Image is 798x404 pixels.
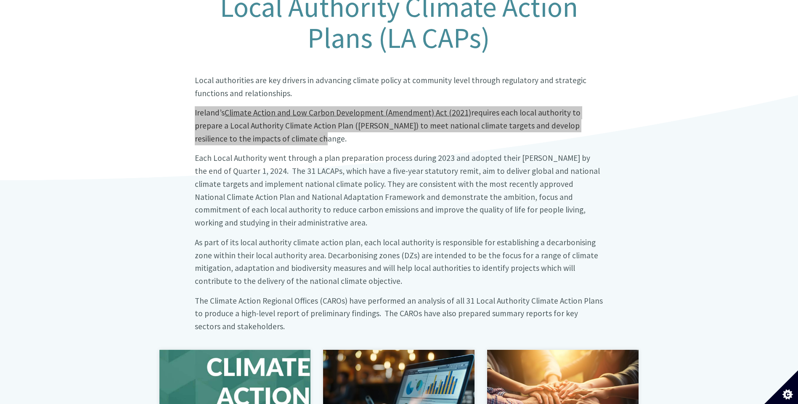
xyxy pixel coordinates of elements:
big: Local authorities are key drivers in advancing climate policy at community level through regulato... [195,75,586,98]
big: Ireland’s requires each local authority to prepare a Local Authority Climate Action Plan ([PERSON... [195,108,581,143]
big: The Climate Action Regional Offices (CAROs) have performed an analysis of all 31 Local Authority ... [195,296,603,331]
big: As part of its local authority climate action plan, each local authority is responsible for estab... [195,237,598,286]
a: Climate Action and Low Carbon Development (Amendment) Act (2021) [225,108,471,118]
button: Set cookie preferences [764,370,798,404]
big: Each Local Authority went through a plan preparation process during 2023 and adopted their [PERSO... [195,153,600,228]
